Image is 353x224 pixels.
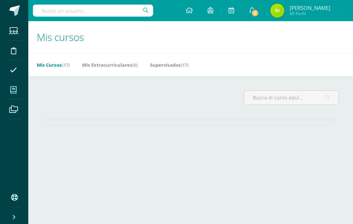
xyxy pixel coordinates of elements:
span: Mis cursos [37,30,84,44]
span: (17) [181,62,189,68]
img: a56ba1d501d8c3a942b62a7bd2aa3cc0.png [270,4,284,18]
input: Busca un usuario... [33,5,153,17]
span: 3 [251,9,259,17]
span: Mi Perfil [290,11,330,17]
span: (17) [62,62,70,68]
input: Busca el curso aquí... [244,91,338,104]
span: [PERSON_NAME] [290,4,330,11]
span: (0) [132,62,138,68]
a: Mis Extracurriculares(0) [82,59,138,71]
a: Mis Cursos(17) [37,59,70,71]
a: Supervisados(17) [150,59,189,71]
